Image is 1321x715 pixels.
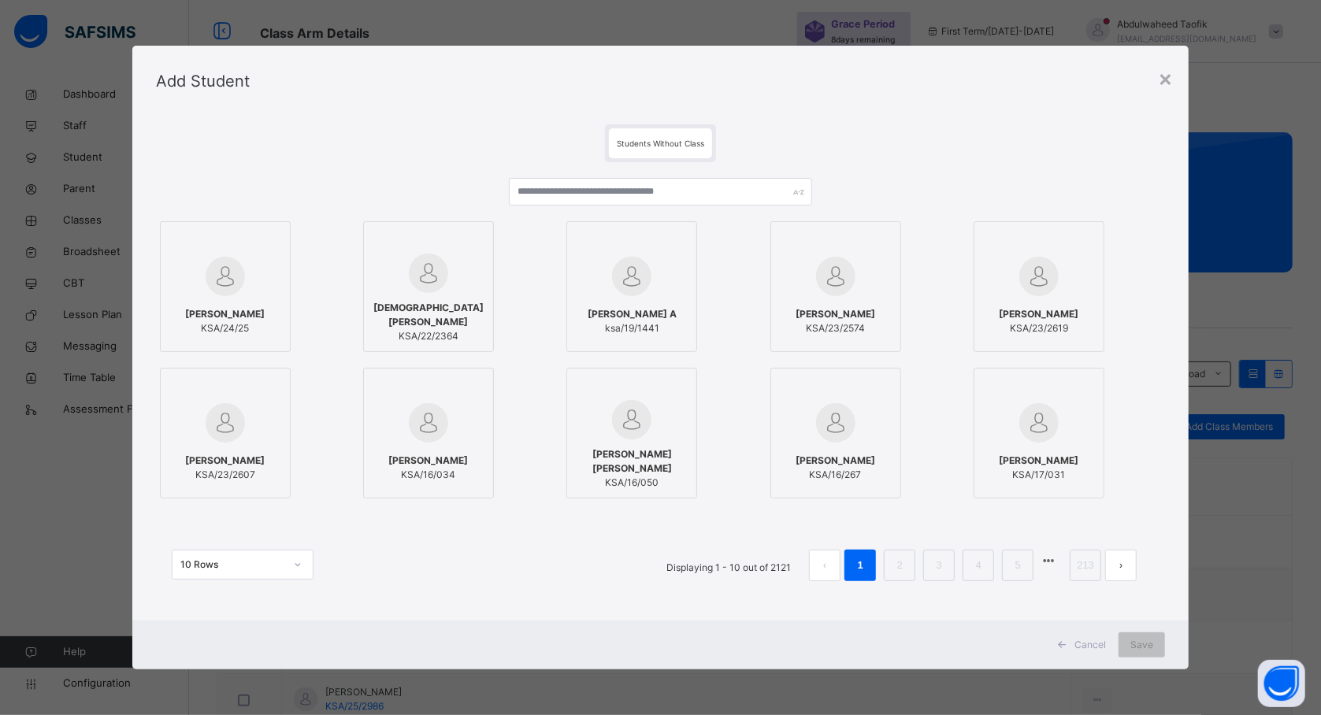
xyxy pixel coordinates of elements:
[389,454,469,468] span: [PERSON_NAME]
[409,254,448,293] img: default.svg
[575,447,688,476] span: [PERSON_NAME] [PERSON_NAME]
[655,550,803,581] li: Displaying 1 - 10 out of 2121
[612,400,651,439] img: default.svg
[1072,555,1099,576] a: 213
[612,257,651,296] img: default.svg
[999,307,1078,321] span: [PERSON_NAME]
[1158,61,1173,94] div: ×
[963,550,994,581] li: 4
[971,555,986,576] a: 4
[1037,550,1059,572] li: 向后 5 页
[206,403,245,443] img: default.svg
[1105,550,1137,581] button: next page
[816,403,855,443] img: default.svg
[588,307,677,321] span: [PERSON_NAME] A
[932,555,947,576] a: 3
[923,550,955,581] li: 3
[796,307,875,321] span: [PERSON_NAME]
[1002,550,1033,581] li: 5
[372,329,485,343] span: KSA/22/2364
[999,454,1078,468] span: [PERSON_NAME]
[409,403,448,443] img: default.svg
[809,550,840,581] li: 上一页
[853,555,868,576] a: 1
[999,468,1078,482] span: KSA/17/031
[1011,555,1026,576] a: 5
[180,558,284,572] div: 10 Rows
[1258,660,1305,707] button: Open asap
[796,454,875,468] span: [PERSON_NAME]
[185,307,265,321] span: [PERSON_NAME]
[1070,550,1101,581] li: 213
[588,321,677,335] span: ksa/19/1441
[185,454,265,468] span: [PERSON_NAME]
[796,321,875,335] span: KSA/23/2574
[809,550,840,581] button: prev page
[1130,638,1153,652] span: Save
[185,468,265,482] span: KSA/23/2607
[844,550,876,581] li: 1
[372,301,485,329] span: [DEMOGRAPHIC_DATA][PERSON_NAME]
[617,139,704,148] span: Students Without Class
[206,257,245,296] img: default.svg
[816,257,855,296] img: default.svg
[1074,638,1106,652] span: Cancel
[185,321,265,335] span: KSA/24/25
[389,468,469,482] span: KSA/16/034
[999,321,1078,335] span: KSA/23/2619
[892,555,907,576] a: 2
[1019,403,1059,443] img: default.svg
[1105,550,1137,581] li: 下一页
[796,468,875,482] span: KSA/16/267
[1019,257,1059,296] img: default.svg
[156,72,250,91] span: Add Student
[884,550,915,581] li: 2
[575,476,688,490] span: KSA/16/050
